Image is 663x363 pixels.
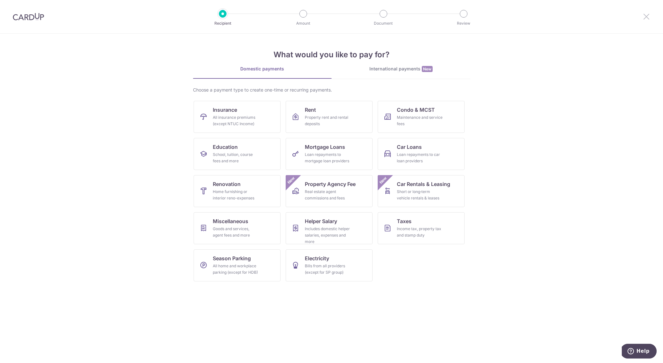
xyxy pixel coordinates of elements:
[280,20,327,27] p: Amount
[15,4,28,10] span: Help
[194,101,281,133] a: InsuranceAll insurance premiums (except NTUC Income)
[397,151,443,164] div: Loan repayments to car loan providers
[332,66,470,72] div: International payments
[193,87,470,93] div: Choose a payment type to create one-time or recurring payments.
[305,114,351,127] div: Property rent and rental deposits
[378,138,465,170] a: Car LoansLoan repayments to car loan providers
[378,175,388,186] span: New
[305,151,351,164] div: Loan repayments to mortgage loan providers
[286,249,373,281] a: ElectricityBills from all providers (except for SP group)
[213,180,241,188] span: Renovation
[213,143,238,151] span: Education
[305,217,337,225] span: Helper Salary
[213,226,259,238] div: Goods and services, agent fees and more
[194,138,281,170] a: EducationSchool, tuition, course fees and more
[213,114,259,127] div: All insurance premiums (except NTUC Income)
[378,175,465,207] a: Car Rentals & LeasingShort or long‑term vehicle rentals & leasesNew
[378,101,465,133] a: Condo & MCSTMaintenance and service fees
[360,20,407,27] p: Document
[305,254,329,262] span: Electricity
[193,66,332,72] div: Domestic payments
[422,66,433,72] span: New
[397,217,412,225] span: Taxes
[397,226,443,238] div: Income tax, property tax and stamp duty
[213,189,259,201] div: Home furnishing or interior reno-expenses
[305,143,345,151] span: Mortgage Loans
[213,217,248,225] span: Miscellaneous
[194,212,281,244] a: MiscellaneousGoods and services, agent fees and more
[397,180,450,188] span: Car Rentals & Leasing
[397,189,443,201] div: Short or long‑term vehicle rentals & leases
[286,212,373,244] a: Helper SalaryIncludes domestic helper salaries, expenses and more
[193,49,470,60] h4: What would you like to pay for?
[305,180,356,188] span: Property Agency Fee
[286,101,373,133] a: RentProperty rent and rental deposits
[13,13,44,20] img: CardUp
[397,106,435,114] span: Condo & MCST
[286,138,373,170] a: Mortgage LoansLoan repayments to mortgage loan providers
[213,254,251,262] span: Season Parking
[213,106,237,114] span: Insurance
[305,226,351,245] div: Includes domestic helper salaries, expenses and more
[286,175,373,207] a: Property Agency FeeReal estate agent commissions and feesNew
[286,175,296,186] span: New
[397,143,422,151] span: Car Loans
[440,20,487,27] p: Review
[194,249,281,281] a: Season ParkingAll home and workplace parking (except for HDB)
[194,175,281,207] a: RenovationHome furnishing or interior reno-expenses
[213,151,259,164] div: School, tuition, course fees and more
[378,212,465,244] a: TaxesIncome tax, property tax and stamp duty
[305,106,316,114] span: Rent
[305,263,351,276] div: Bills from all providers (except for SP group)
[305,189,351,201] div: Real estate agent commissions and fees
[213,263,259,276] div: All home and workplace parking (except for HDB)
[397,114,443,127] div: Maintenance and service fees
[622,344,657,360] iframe: Opens a widget where you can find more information
[199,20,246,27] p: Recipient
